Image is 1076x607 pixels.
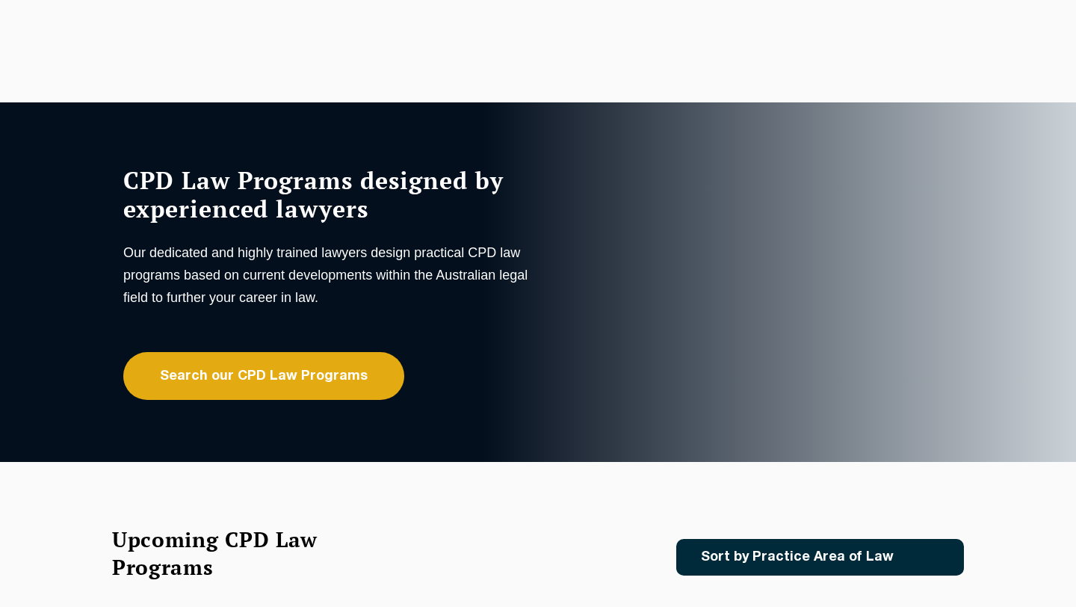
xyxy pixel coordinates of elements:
[123,241,534,309] p: Our dedicated and highly trained lawyers design practical CPD law programs based on current devel...
[123,166,534,223] h1: CPD Law Programs designed by experienced lawyers
[123,352,404,400] a: Search our CPD Law Programs
[112,526,355,581] h2: Upcoming CPD Law Programs
[676,539,964,576] a: Sort by Practice Area of Law
[918,551,935,564] img: Icon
